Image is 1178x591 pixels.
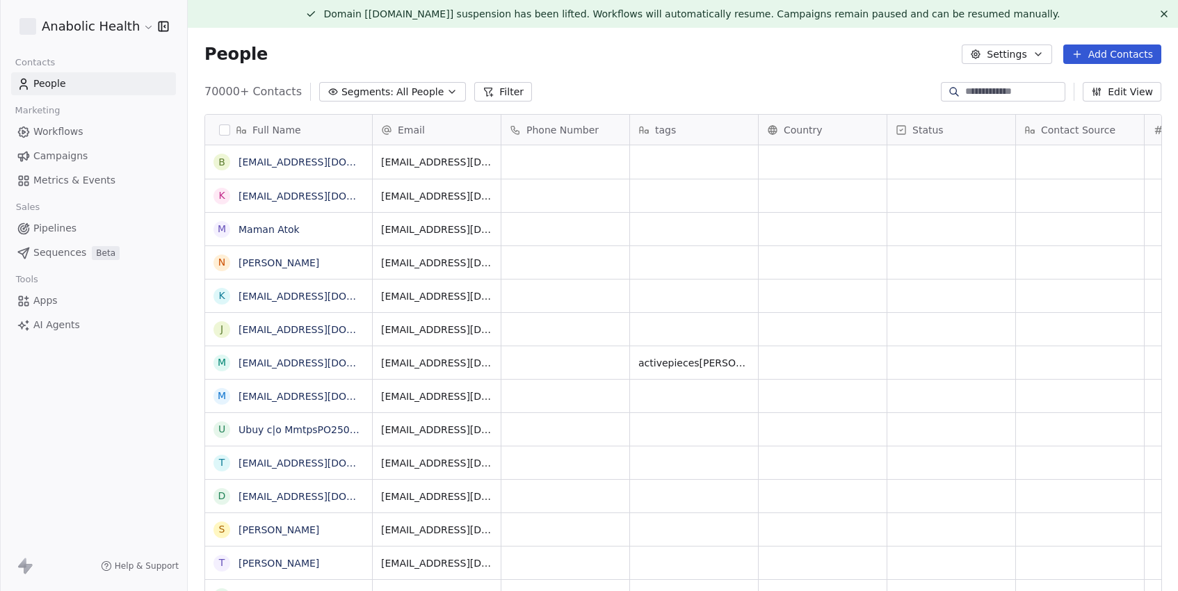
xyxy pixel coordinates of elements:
div: Full Name [205,115,372,145]
a: Ubuy c|o MmtpsPO250092199227 [239,424,405,435]
span: All People [396,85,444,99]
a: Help & Support [101,560,179,572]
button: Settings [962,44,1051,64]
a: [EMAIL_ADDRESS][DOMAIN_NAME] [239,391,409,402]
span: Help & Support [115,560,179,572]
a: [EMAIL_ADDRESS][DOMAIN_NAME] [239,156,409,168]
span: AI Agents [33,318,80,332]
a: Workflows [11,120,176,143]
span: Segments: [341,85,394,99]
span: [EMAIL_ADDRESS][DOMAIN_NAME] [381,289,492,303]
div: Country [759,115,887,145]
a: [PERSON_NAME] [239,257,319,268]
div: Email [373,115,501,145]
span: Status [912,123,944,137]
div: M [218,222,226,236]
span: Sequences [33,245,86,260]
span: [EMAIL_ADDRESS][DOMAIN_NAME] [381,523,492,537]
a: Maman Atok [239,224,300,235]
span: Phone Number [526,123,599,137]
button: Edit View [1083,82,1161,102]
a: [EMAIL_ADDRESS][DOMAIN_NAME] [239,491,409,502]
span: Anabolic Health [42,17,140,35]
div: Status [887,115,1015,145]
div: k [218,188,225,203]
span: [EMAIL_ADDRESS][DOMAIN_NAME] [381,256,492,270]
span: 70000+ Contacts [204,83,302,100]
a: [EMAIL_ADDRESS][DOMAIN_NAME] [239,458,409,469]
a: [EMAIL_ADDRESS][DOMAIN_NAME] [239,191,409,202]
a: Apps [11,289,176,312]
span: tags [655,123,676,137]
span: Email [398,123,425,137]
a: People [11,72,176,95]
span: [EMAIL_ADDRESS][DOMAIN_NAME] [381,189,492,203]
a: [PERSON_NAME] [239,524,319,535]
span: Workflows [33,124,83,139]
a: [EMAIL_ADDRESS][DOMAIN_NAME] [239,324,409,335]
div: N [218,255,225,270]
a: Metrics & Events [11,169,176,192]
div: T [219,556,225,570]
span: [EMAIL_ADDRESS][DOMAIN_NAME] [381,389,492,403]
button: Filter [474,82,532,102]
span: [EMAIL_ADDRESS][DOMAIN_NAME] [381,155,492,169]
div: k [218,289,225,303]
div: m [218,355,226,370]
div: m [218,389,226,403]
span: Full Name [252,123,301,137]
a: Campaigns [11,145,176,168]
div: tags [630,115,758,145]
a: Pipelines [11,217,176,240]
div: j [220,322,223,337]
span: Sales [10,197,46,218]
span: [EMAIL_ADDRESS][DOMAIN_NAME] [381,456,492,470]
span: Tools [10,269,44,290]
a: [EMAIL_ADDRESS][DOMAIN_NAME] [239,357,409,369]
span: [EMAIL_ADDRESS][DOMAIN_NAME] [381,356,492,370]
div: Contact Source [1016,115,1144,145]
span: People [204,44,268,65]
button: Anabolic Health [17,15,148,38]
span: Domain [[DOMAIN_NAME]] suspension has been lifted. Workflows will automatically resume. Campaigns... [323,8,1060,19]
a: AI Agents [11,314,176,337]
a: [PERSON_NAME] [239,558,319,569]
div: d [218,489,226,503]
div: t [219,455,225,470]
span: activepieces [PERSON_NAME][URL] spin_the_wheel webhook [638,356,750,370]
span: Apps [33,293,58,308]
div: b [218,155,225,170]
span: [EMAIL_ADDRESS][DOMAIN_NAME] [381,423,492,437]
a: SequencesBeta [11,241,176,264]
div: S [219,522,225,537]
span: Contacts [9,52,61,73]
span: [EMAIL_ADDRESS][DOMAIN_NAME] [381,556,492,570]
span: Metrics & Events [33,173,115,188]
button: Add Contacts [1063,44,1161,64]
span: Pipelines [33,221,76,236]
span: Campaigns [33,149,88,163]
span: [EMAIL_ADDRESS][DOMAIN_NAME] [381,323,492,337]
div: U [218,422,225,437]
span: People [33,76,66,91]
span: [EMAIL_ADDRESS][DOMAIN_NAME] [381,489,492,503]
span: Marketing [9,100,66,121]
span: Contact Source [1041,123,1115,137]
span: Country [784,123,823,137]
span: Beta [92,246,120,260]
div: Phone Number [501,115,629,145]
a: [EMAIL_ADDRESS][DOMAIN_NAME] [239,291,409,302]
span: [EMAIL_ADDRESS][DOMAIN_NAME] [381,222,492,236]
